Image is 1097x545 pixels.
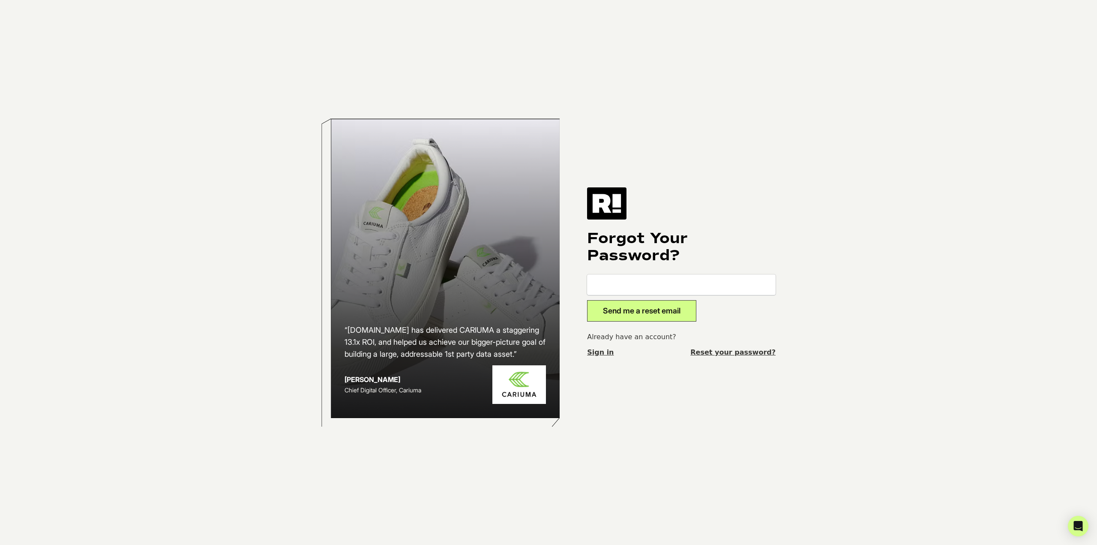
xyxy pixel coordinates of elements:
[587,230,776,264] h1: Forgot Your Password?
[587,347,614,358] a: Sign in
[587,187,626,219] img: Retention.com
[587,332,776,342] p: Already have an account?
[345,386,421,394] span: Chief Digital Officer, Cariuma
[690,347,776,358] a: Reset your password?
[345,375,400,384] strong: [PERSON_NAME]
[1068,516,1088,536] div: Open Intercom Messenger
[492,365,546,404] img: Cariuma
[345,324,546,360] h2: “[DOMAIN_NAME] has delivered CARIUMA a staggering 13.1x ROI, and helped us achieve our bigger-pic...
[587,300,696,322] button: Send me a reset email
